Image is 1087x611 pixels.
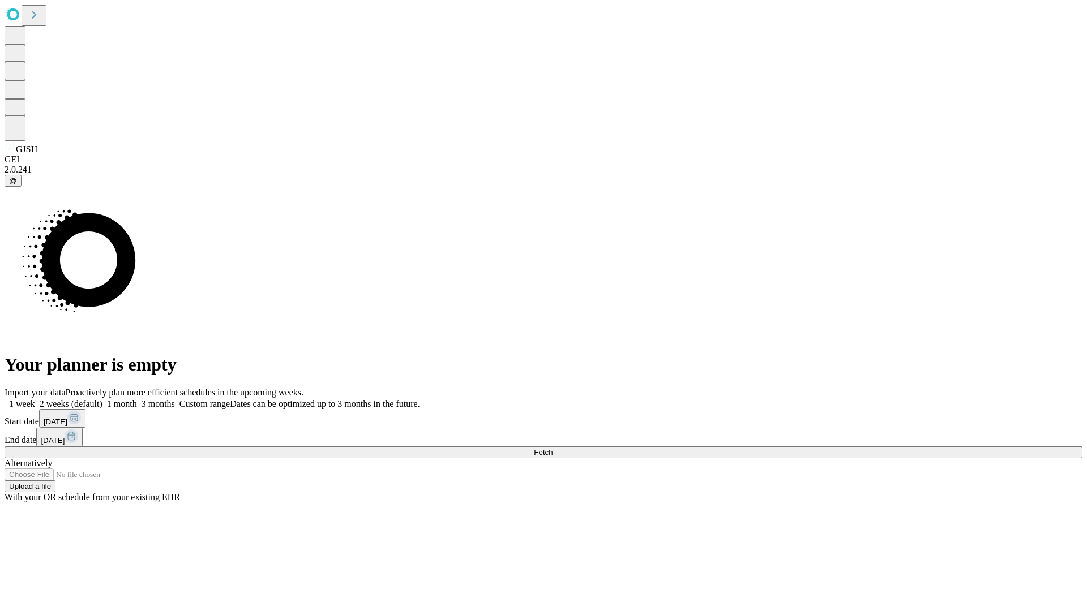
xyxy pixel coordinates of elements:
span: GJSH [16,144,37,154]
span: @ [9,177,17,185]
div: GEI [5,154,1082,165]
span: Dates can be optimized up to 3 months in the future. [230,399,420,408]
div: 2.0.241 [5,165,1082,175]
button: [DATE] [36,428,83,446]
span: 1 week [9,399,35,408]
div: Start date [5,409,1082,428]
span: [DATE] [44,418,67,426]
span: 3 months [142,399,175,408]
span: Fetch [534,448,553,457]
span: 2 weeks (default) [40,399,102,408]
button: @ [5,175,22,187]
button: [DATE] [39,409,85,428]
span: 1 month [107,399,137,408]
span: Custom range [179,399,230,408]
span: [DATE] [41,436,65,445]
span: With your OR schedule from your existing EHR [5,492,180,502]
span: Alternatively [5,458,52,468]
button: Upload a file [5,480,55,492]
button: Fetch [5,446,1082,458]
span: Import your data [5,388,66,397]
div: End date [5,428,1082,446]
h1: Your planner is empty [5,354,1082,375]
span: Proactively plan more efficient schedules in the upcoming weeks. [66,388,303,397]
